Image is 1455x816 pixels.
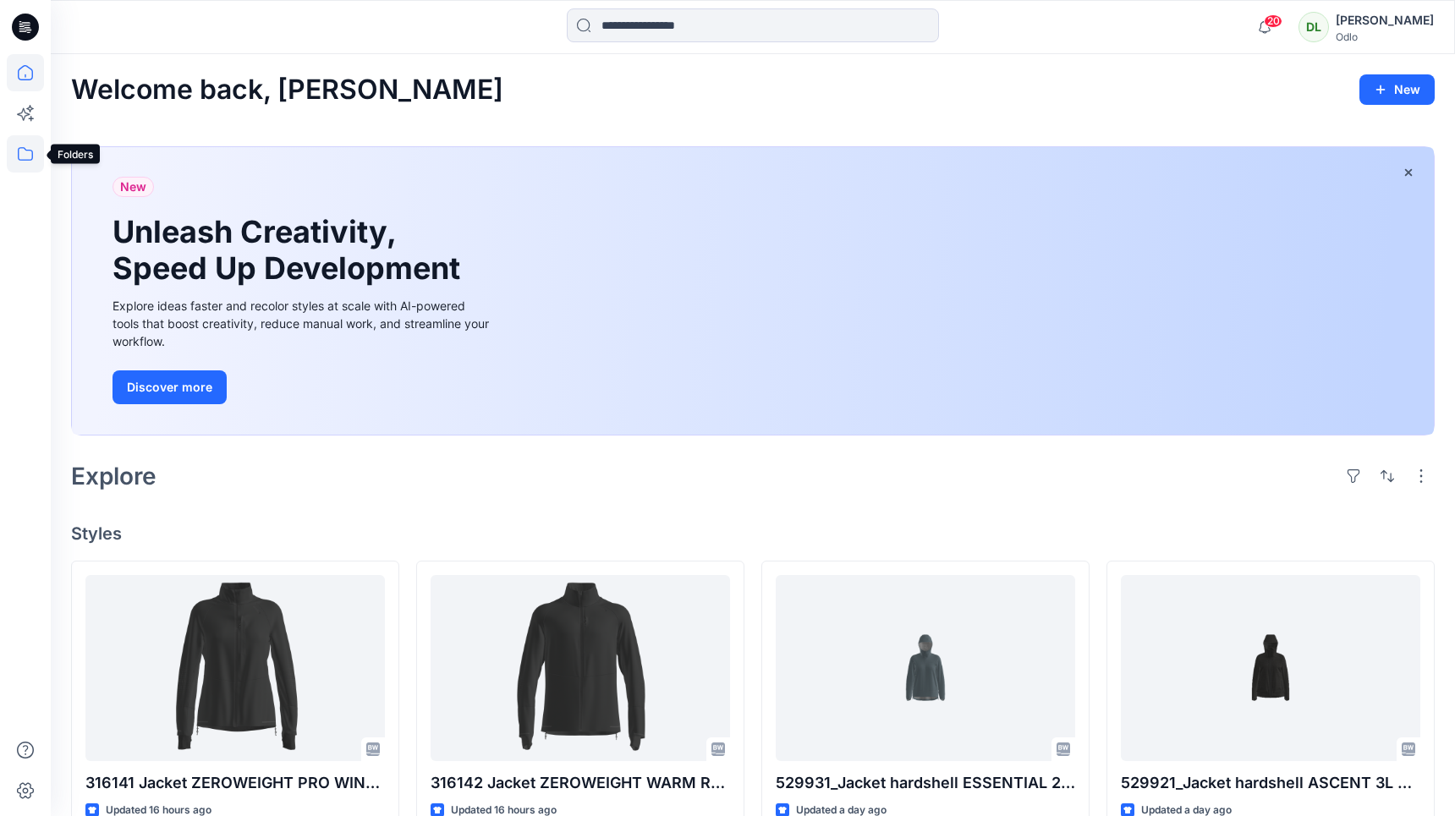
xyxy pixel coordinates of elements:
div: Odlo [1336,30,1434,43]
div: DL [1299,12,1329,42]
h4: Styles [71,523,1435,544]
button: Discover more [113,370,227,404]
a: 316142 Jacket ZEROWEIGHT WARM REFLECTIVE_SMS_3D [431,575,730,761]
p: 529921_Jacket hardshell ASCENT 3L WATERPROOF_SMS_3D [1121,771,1420,795]
h2: Explore [71,463,156,490]
a: 529931_Jacket hardshell ESSENTIAL 2.5L WATERPROOF_SMS_3D [776,575,1075,761]
a: 529921_Jacket hardshell ASCENT 3L WATERPROOF_SMS_3D [1121,575,1420,761]
button: New [1359,74,1435,105]
a: 316141 Jacket ZEROWEIGHT PRO WINDPROOF REFLECTIVE_SMS_3D [85,575,385,761]
span: New [120,177,146,197]
span: 20 [1264,14,1282,28]
p: 316141 Jacket ZEROWEIGHT PRO WINDPROOF REFLECTIVE_SMS_3D [85,771,385,795]
h2: Welcome back, [PERSON_NAME] [71,74,503,106]
a: Discover more [113,370,493,404]
div: [PERSON_NAME] [1336,10,1434,30]
h1: Unleash Creativity, Speed Up Development [113,214,468,287]
p: 529931_Jacket hardshell ESSENTIAL 2.5L WATERPROOF_SMS_3D [776,771,1075,795]
p: 316142 Jacket ZEROWEIGHT WARM REFLECTIVE_SMS_3D [431,771,730,795]
div: Explore ideas faster and recolor styles at scale with AI-powered tools that boost creativity, red... [113,297,493,350]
